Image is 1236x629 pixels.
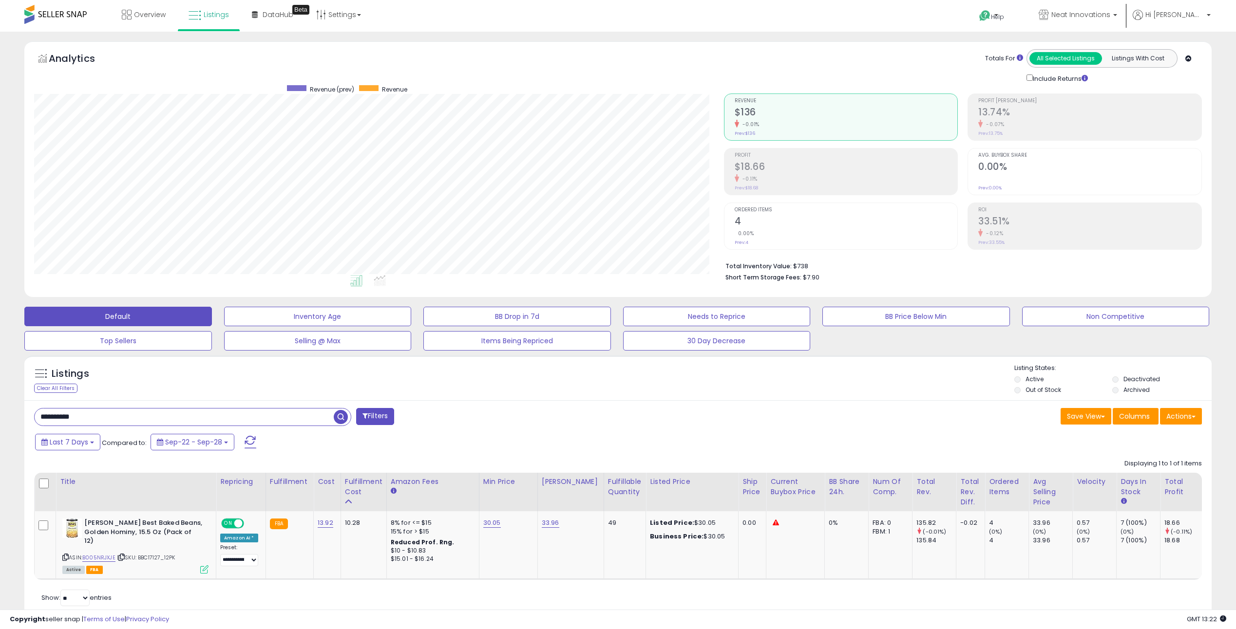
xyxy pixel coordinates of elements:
[41,593,112,602] span: Show: entries
[134,10,166,19] span: Overview
[1121,528,1134,536] small: (0%)
[725,259,1195,271] li: $738
[1033,477,1068,507] div: Avg Selling Price
[978,107,1201,120] h2: 13.74%
[989,528,1003,536] small: (0%)
[1026,386,1061,394] label: Out of Stock
[423,307,611,326] button: BB Drop in 7d
[971,2,1023,32] a: Help
[34,384,77,393] div: Clear All Filters
[650,518,694,527] b: Listed Price:
[873,518,905,527] div: FBA: 0
[983,121,1004,128] small: -0.07%
[623,307,811,326] button: Needs to Reprice
[742,518,759,527] div: 0.00
[650,518,731,527] div: $30.05
[735,98,958,104] span: Revenue
[983,230,1003,237] small: -0.12%
[735,130,755,136] small: Prev: $136
[60,477,212,487] div: Title
[735,207,958,213] span: Ordered Items
[978,161,1201,174] h2: 0.00%
[978,98,1201,104] span: Profit [PERSON_NAME]
[978,153,1201,158] span: Avg. Buybox Share
[1123,386,1150,394] label: Archived
[978,130,1003,136] small: Prev: 13.75%
[318,518,333,528] a: 13.92
[735,185,758,191] small: Prev: $18.68
[423,331,611,351] button: Items Being Repriced
[391,477,475,487] div: Amazon Fees
[483,477,533,487] div: Min Price
[1019,73,1100,84] div: Include Returns
[1164,518,1204,527] div: 18.66
[391,555,472,563] div: $15.01 - $16.24
[916,477,952,497] div: Total Rev.
[979,10,991,22] i: Get Help
[391,538,455,546] b: Reduced Prof. Rng.
[220,544,258,566] div: Preset:
[829,518,861,527] div: 0%
[1123,375,1160,383] label: Deactivated
[382,85,407,93] span: Revenue
[1026,375,1044,383] label: Active
[1033,518,1072,527] div: 33.96
[1033,528,1046,536] small: (0%)
[83,614,125,624] a: Terms of Use
[1119,411,1150,421] span: Columns
[24,331,212,351] button: Top Sellers
[989,518,1028,527] div: 4
[24,307,212,326] button: Default
[1014,364,1212,373] p: Listing States:
[391,527,472,536] div: 15% for > $15
[916,518,956,527] div: 135.82
[50,437,88,447] span: Last 7 Days
[542,477,600,487] div: [PERSON_NAME]
[1029,52,1102,65] button: All Selected Listings
[1022,307,1210,326] button: Non Competitive
[1077,536,1116,545] div: 0.57
[991,13,1004,21] span: Help
[220,477,262,487] div: Repricing
[739,175,758,183] small: -0.11%
[117,554,175,561] span: | SKU: BBC17127_12PK
[960,518,977,527] div: -0.02
[126,614,169,624] a: Privacy Policy
[822,307,1010,326] button: BB Price Below Min
[960,477,981,507] div: Total Rev. Diff.
[49,52,114,68] h5: Analytics
[1113,408,1159,425] button: Columns
[1133,10,1211,32] a: Hi [PERSON_NAME]
[735,216,958,229] h2: 4
[1121,497,1126,506] small: Days In Stock.
[345,518,379,527] div: 10.28
[735,230,754,237] small: 0.00%
[292,5,309,15] div: Tooltip anchor
[1102,52,1174,65] button: Listings With Cost
[62,518,209,573] div: ASIN:
[916,536,956,545] div: 135.84
[1051,10,1110,19] span: Neat Innovations
[650,532,731,541] div: $30.05
[151,434,234,450] button: Sep-22 - Sep-28
[10,614,45,624] strong: Copyright
[35,434,100,450] button: Last 7 Days
[978,216,1201,229] h2: 33.51%
[542,518,559,528] a: 33.96
[1121,536,1160,545] div: 7 (100%)
[873,527,905,536] div: FBM: 1
[978,185,1002,191] small: Prev: 0.00%
[1160,408,1202,425] button: Actions
[735,107,958,120] h2: $136
[345,477,382,497] div: Fulfillment Cost
[1077,477,1112,487] div: Velocity
[224,331,412,351] button: Selling @ Max
[86,566,103,574] span: FBA
[873,477,908,497] div: Num of Comp.
[735,153,958,158] span: Profit
[62,518,82,538] img: 41duAcAINaL._SL40_.jpg
[483,518,501,528] a: 30.05
[62,566,85,574] span: All listings currently available for purchase on Amazon
[318,477,337,487] div: Cost
[650,532,704,541] b: Business Price:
